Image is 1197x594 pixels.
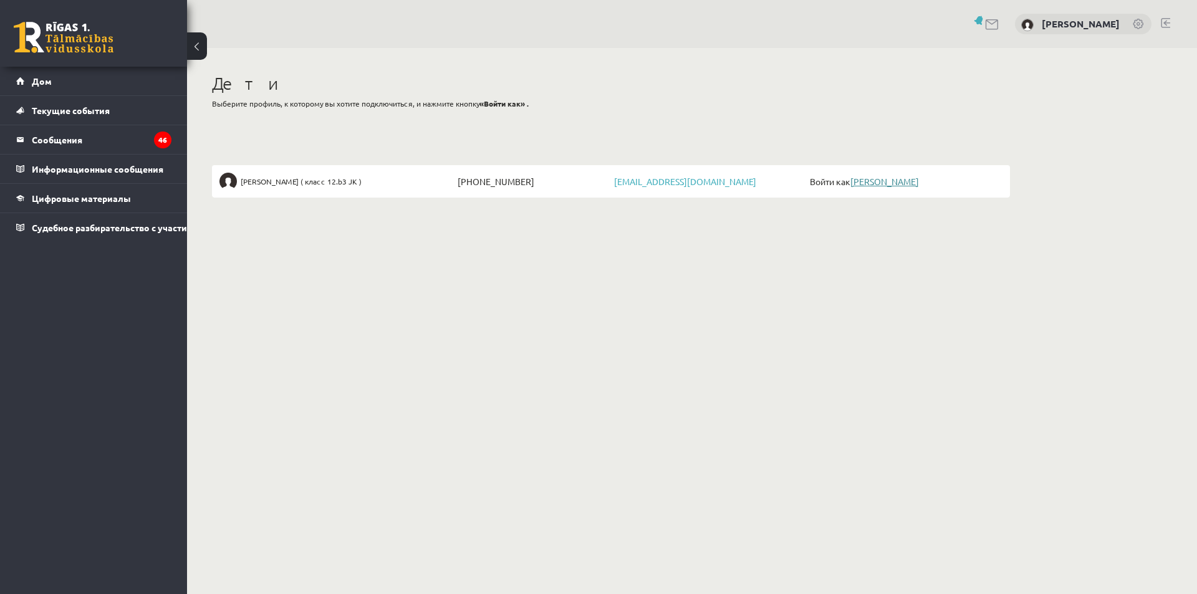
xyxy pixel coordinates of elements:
[219,173,237,190] img: Вероника Пенькова
[1021,19,1034,31] img: Светлана Пенькова
[32,163,163,175] font: Информационные сообщения
[14,22,113,53] a: Рижская 1-я средняя школа заочного обучения
[16,96,171,125] a: Текущие события
[479,98,529,108] font: «Войти как» .
[212,98,479,108] font: Выберите профиль, к которому вы хотите подключиться, и нажмите кнопку
[241,176,362,186] font: [PERSON_NAME] ( класс 12.b3 JK )
[158,135,167,145] font: 46
[32,75,52,87] font: Дом
[850,176,919,187] a: [PERSON_NAME]
[16,155,171,183] a: Информационные сообщения
[614,176,756,187] a: [EMAIL_ADDRESS][DOMAIN_NAME]
[16,184,171,213] a: Цифровые материалы
[32,222,272,233] font: Судебное разбирательство с участием [PERSON_NAME]
[16,213,171,242] a: Судебное разбирательство с участием [PERSON_NAME]
[16,67,171,95] a: Дом
[1042,17,1120,30] a: [PERSON_NAME]
[32,193,131,204] font: Цифровые материалы
[458,176,534,187] font: [PHONE_NUMBER]
[212,73,286,93] font: Дети
[16,125,171,154] a: Сообщения46
[32,105,110,116] font: Текущие события
[32,134,82,145] font: Сообщения
[810,176,850,187] font: Войти как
